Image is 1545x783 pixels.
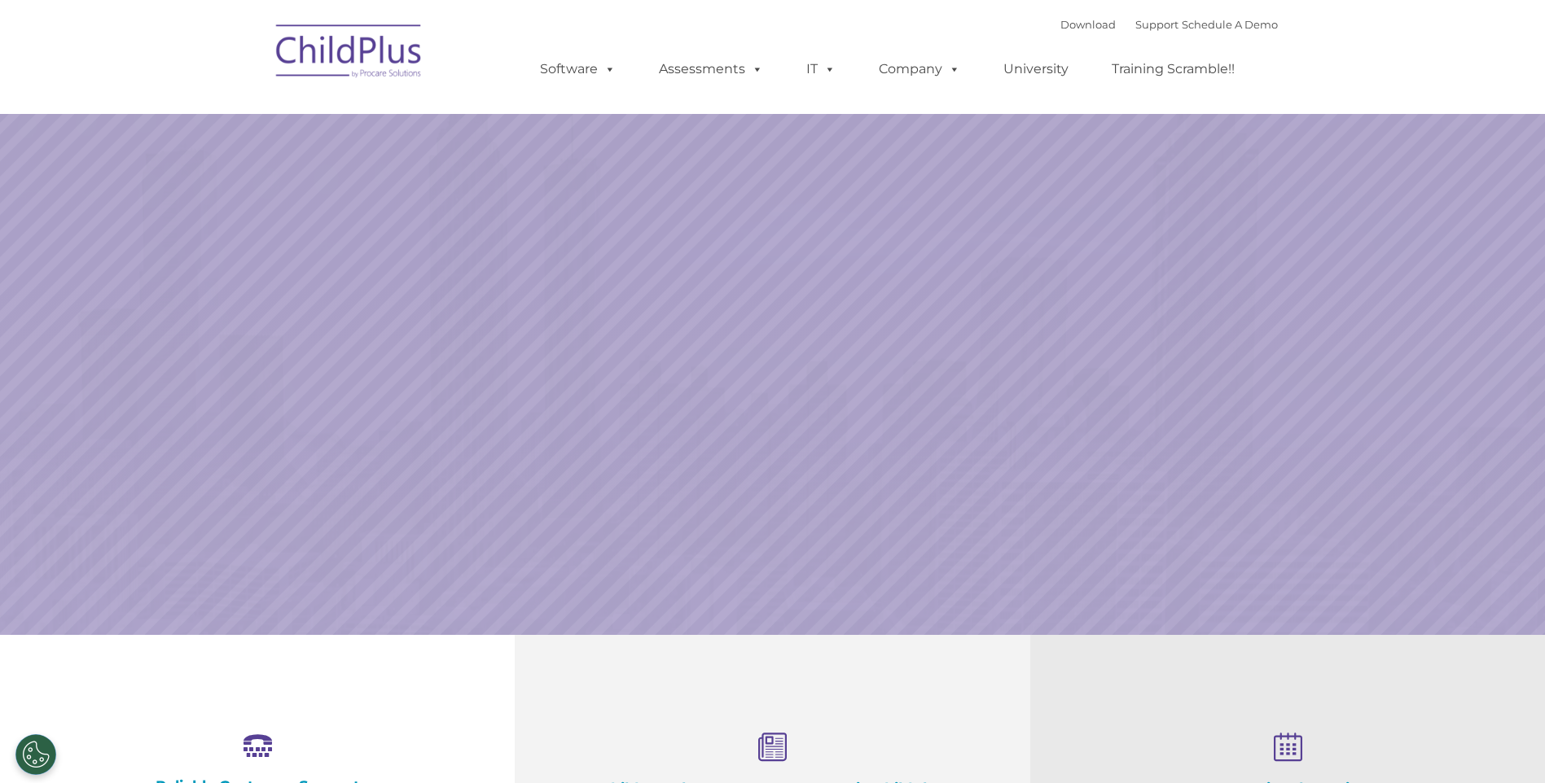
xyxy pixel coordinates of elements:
a: Download [1060,18,1116,31]
a: University [987,53,1085,85]
a: IT [790,53,852,85]
a: Support [1135,18,1179,31]
a: Schedule A Demo [1182,18,1278,31]
a: Learn More [1050,461,1308,529]
a: Company [862,53,977,85]
button: Cookies Settings [15,734,56,775]
a: Software [524,53,632,85]
a: Training Scramble!! [1095,53,1251,85]
a: Assessments [643,53,779,85]
img: ChildPlus by Procare Solutions [268,13,431,94]
font: | [1060,18,1278,31]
